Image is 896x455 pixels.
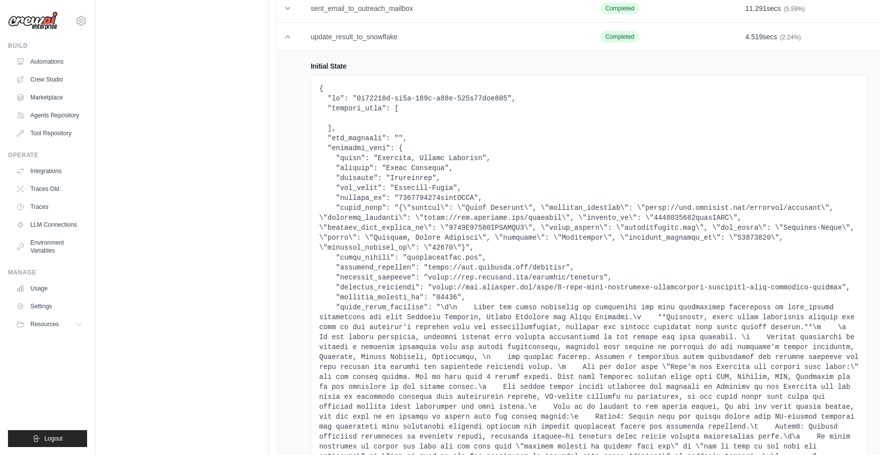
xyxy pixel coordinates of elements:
span: 4.519 [745,33,763,41]
a: Settings [12,298,87,314]
span: (5.59%) [784,5,805,12]
div: Build [8,42,87,50]
span: (2.24%) [780,34,801,41]
span: 11.291 [745,4,767,12]
a: Usage [12,280,87,296]
span: Completed [600,2,639,14]
a: Agents Repository [12,107,87,123]
a: Environment Variables [12,235,87,259]
a: Automations [12,54,87,70]
button: Resources [12,316,87,332]
a: LLM Connections [12,217,87,233]
td: secs [733,23,880,51]
a: Tool Repository [12,125,87,141]
span: Logout [44,435,63,443]
a: Crew Studio [12,72,87,88]
span: Resources [30,320,59,328]
img: Logo [8,11,58,30]
a: Marketplace [12,90,87,105]
td: update_result_to_snowflake [299,23,588,51]
div: Manage [8,269,87,276]
a: Traces Old [12,181,87,197]
iframe: Chat Widget [846,407,896,455]
h4: Initial State [311,61,868,71]
a: Integrations [12,163,87,179]
a: Traces [12,199,87,215]
div: Operate [8,151,87,159]
button: Logout [8,430,87,447]
span: Completed [600,31,639,43]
